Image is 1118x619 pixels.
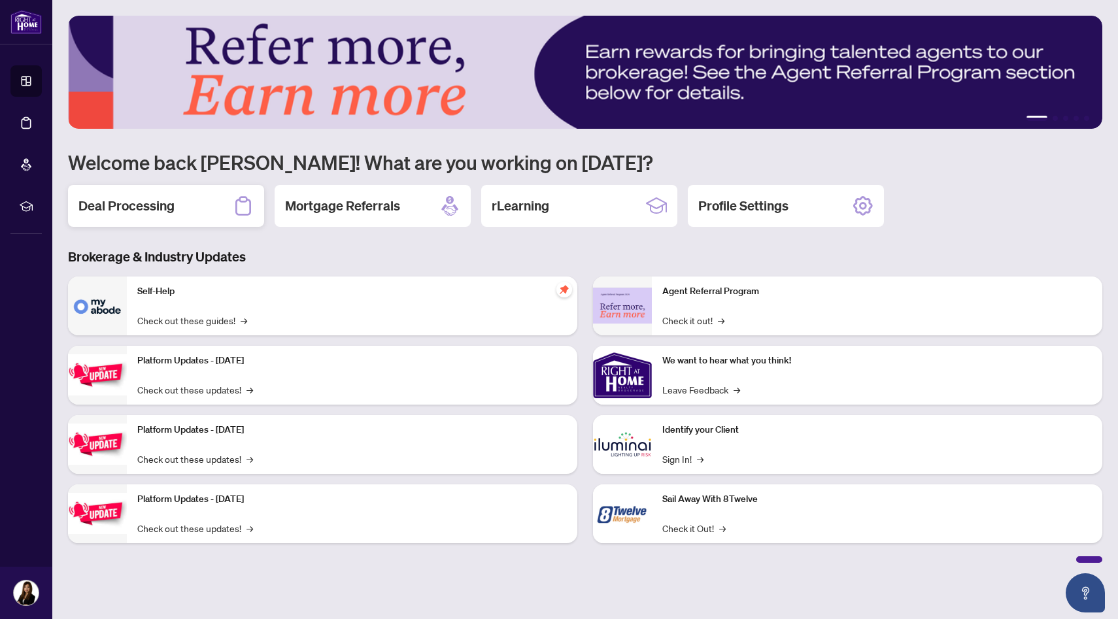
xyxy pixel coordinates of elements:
[734,382,740,397] span: →
[662,423,1092,437] p: Identify your Client
[1053,116,1058,121] button: 2
[68,354,127,395] img: Platform Updates - July 21, 2025
[78,197,175,215] h2: Deal Processing
[137,354,567,368] p: Platform Updates - [DATE]
[1066,573,1105,612] button: Open asap
[1084,116,1089,121] button: 5
[137,452,253,466] a: Check out these updates!→
[662,382,740,397] a: Leave Feedback→
[662,521,726,535] a: Check it Out!→
[593,415,652,474] img: Identify your Client
[285,197,400,215] h2: Mortgage Referrals
[719,521,726,535] span: →
[68,16,1102,129] img: Slide 0
[14,580,39,605] img: Profile Icon
[662,452,703,466] a: Sign In!→
[68,248,1102,266] h3: Brokerage & Industry Updates
[1063,116,1068,121] button: 3
[246,521,253,535] span: →
[1074,116,1079,121] button: 4
[137,284,567,299] p: Self-Help
[593,484,652,543] img: Sail Away With 8Twelve
[662,354,1092,368] p: We want to hear what you think!
[10,10,42,34] img: logo
[662,284,1092,299] p: Agent Referral Program
[698,197,788,215] h2: Profile Settings
[697,452,703,466] span: →
[556,282,572,297] span: pushpin
[137,382,253,397] a: Check out these updates!→
[246,452,253,466] span: →
[662,492,1092,507] p: Sail Away With 8Twelve
[137,313,247,327] a: Check out these guides!→
[68,493,127,534] img: Platform Updates - June 23, 2025
[137,423,567,437] p: Platform Updates - [DATE]
[137,492,567,507] p: Platform Updates - [DATE]
[593,346,652,405] img: We want to hear what you think!
[246,382,253,397] span: →
[241,313,247,327] span: →
[68,424,127,465] img: Platform Updates - July 8, 2025
[718,313,724,327] span: →
[593,288,652,324] img: Agent Referral Program
[68,276,127,335] img: Self-Help
[1026,116,1047,121] button: 1
[662,313,724,327] a: Check it out!→
[492,197,549,215] h2: rLearning
[137,521,253,535] a: Check out these updates!→
[68,150,1102,175] h1: Welcome back [PERSON_NAME]! What are you working on [DATE]?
